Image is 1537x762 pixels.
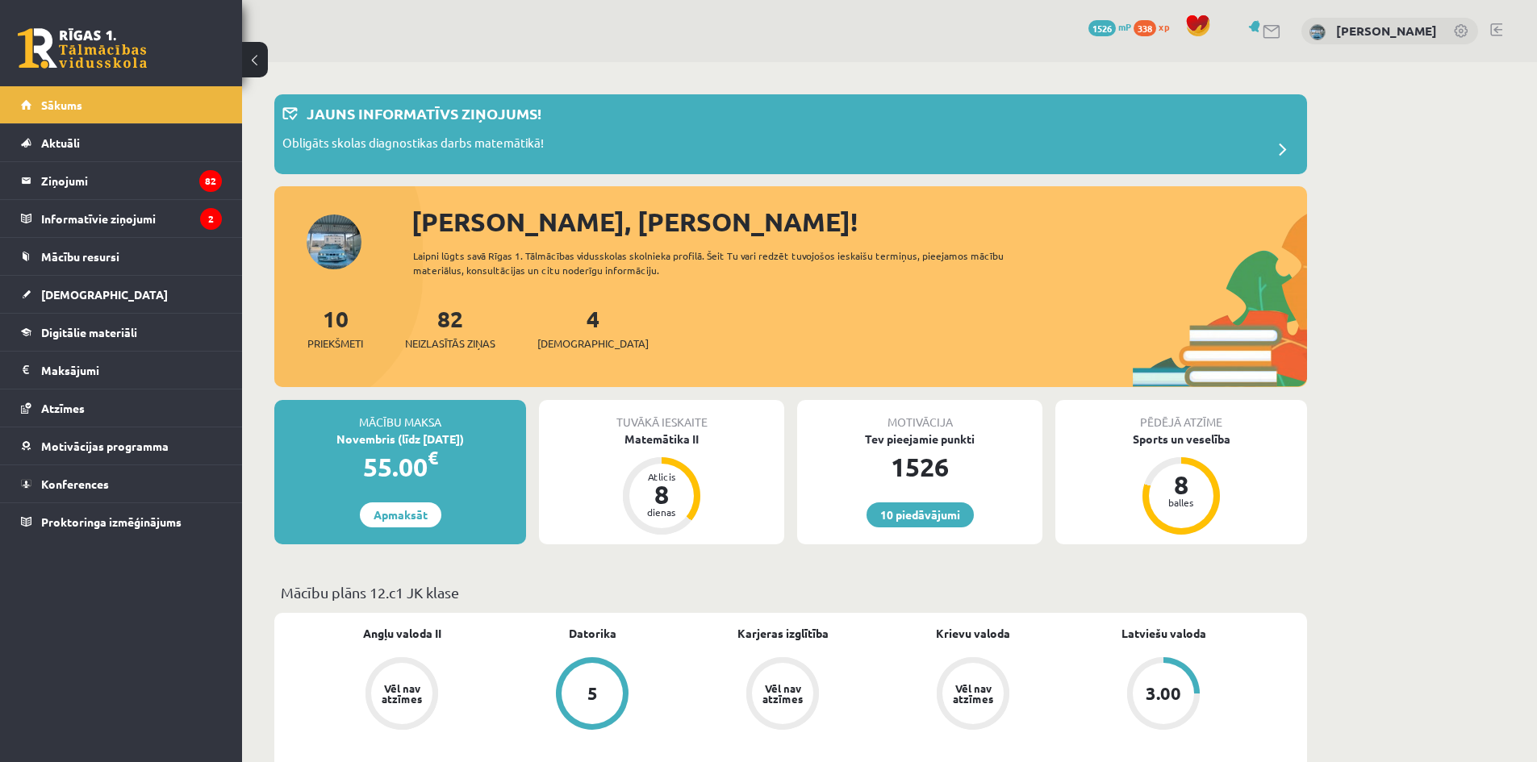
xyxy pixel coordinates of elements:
[41,514,182,529] span: Proktoringa izmēģinājums
[307,102,541,124] p: Jauns informatīvs ziņojums!
[41,200,222,237] legend: Informatīvie ziņojumi
[539,431,784,537] a: Matemātika II Atlicis 8 dienas
[405,304,495,352] a: 82Neizlasītās ziņas
[950,683,996,704] div: Vēl nav atzīmes
[1118,20,1131,33] span: mP
[274,400,526,431] div: Mācību maksa
[936,625,1010,642] a: Krievu valoda
[637,507,686,517] div: dienas
[360,502,441,527] a: Apmaksāt
[797,448,1042,486] div: 1526
[41,135,80,150] span: Aktuāli
[539,400,784,431] div: Tuvākā ieskaite
[41,401,85,415] span: Atzīmes
[21,162,222,199] a: Ziņojumi82
[737,625,829,642] a: Karjeras izglītība
[539,431,784,448] div: Matemātika II
[497,657,687,733] a: 5
[21,276,222,313] a: [DEMOGRAPHIC_DATA]
[274,448,526,486] div: 55.00
[307,304,363,352] a: 10Priekšmeti
[21,124,222,161] a: Aktuāli
[1055,431,1307,448] div: Sports un veselība
[428,446,438,469] span: €
[282,102,1299,166] a: Jauns informatīvs ziņojums! Obligāts skolas diagnostikas darbs matemātikā!
[797,400,1042,431] div: Motivācija
[274,431,526,448] div: Novembris (līdz [DATE])
[21,200,222,237] a: Informatīvie ziņojumi2
[41,439,169,453] span: Motivācijas programma
[281,581,1301,603] p: Mācību plāns 12.c1 JK klase
[21,352,222,389] a: Maksājumi
[1159,20,1169,33] span: xp
[41,477,109,491] span: Konferences
[637,481,686,507] div: 8
[411,202,1307,241] div: [PERSON_NAME], [PERSON_NAME]!
[1309,24,1326,40] img: Santis Aleinikovs
[1055,431,1307,537] a: Sports un veselība 8 balles
[1336,23,1437,39] a: [PERSON_NAME]
[200,208,222,230] i: 2
[21,314,222,351] a: Digitālie materiāli
[379,683,424,704] div: Vēl nav atzīmes
[41,98,82,112] span: Sākums
[537,335,649,352] span: [DEMOGRAPHIC_DATA]
[587,685,598,702] div: 5
[1146,685,1181,702] div: 3.00
[760,683,805,704] div: Vēl nav atzīmes
[41,325,137,339] span: Digitālie materiāli
[18,28,147,69] a: Rīgas 1. Tālmācības vidusskola
[1134,20,1156,36] span: 338
[797,431,1042,448] div: Tev pieejamie punkti
[1134,20,1177,33] a: 338 xp
[1121,625,1206,642] a: Latviešu valoda
[41,352,222,389] legend: Maksājumi
[41,162,222,199] legend: Ziņojumi
[21,427,222,464] a: Motivācijas programma
[1088,20,1131,33] a: 1526 mP
[537,304,649,352] a: 4[DEMOGRAPHIC_DATA]
[637,472,686,481] div: Atlicis
[21,503,222,540] a: Proktoringa izmēģinājums
[363,625,441,642] a: Angļu valoda II
[307,657,497,733] a: Vēl nav atzīmes
[21,465,222,502] a: Konferences
[867,502,974,527] a: 10 piedāvājumi
[21,238,222,275] a: Mācību resursi
[1157,498,1205,507] div: balles
[569,625,616,642] a: Datorika
[307,335,363,352] span: Priekšmeti
[687,657,878,733] a: Vēl nav atzīmes
[21,389,222,427] a: Atzīmes
[413,248,1033,277] div: Laipni lūgts savā Rīgas 1. Tālmācības vidusskolas skolnieka profilā. Šeit Tu vari redzēt tuvojošo...
[405,335,495,352] span: Neizlasītās ziņas
[41,287,168,302] span: [DEMOGRAPHIC_DATA]
[1055,400,1307,431] div: Pēdējā atzīme
[1157,472,1205,498] div: 8
[1088,20,1116,36] span: 1526
[1068,657,1259,733] a: 3.00
[878,657,1068,733] a: Vēl nav atzīmes
[199,170,222,192] i: 82
[21,86,222,123] a: Sākums
[41,249,119,264] span: Mācību resursi
[282,134,544,156] p: Obligāts skolas diagnostikas darbs matemātikā!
